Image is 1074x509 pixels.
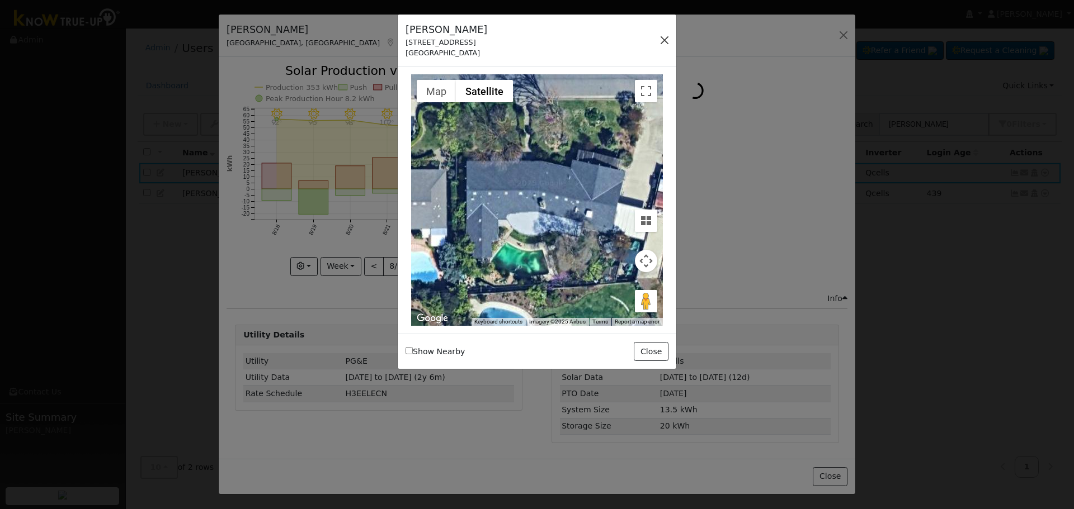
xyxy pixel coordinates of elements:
[635,210,657,232] button: Tilt map
[406,37,487,47] div: [STREET_ADDRESS]
[406,47,487,58] div: [GEOGRAPHIC_DATA]
[634,342,668,361] button: Close
[417,80,456,102] button: Show street map
[615,318,660,325] a: Report a map error
[474,318,522,326] button: Keyboard shortcuts
[456,80,513,102] button: Show satellite imagery
[414,311,451,326] img: Google
[414,311,451,326] a: Open this area in Google Maps (opens a new window)
[406,347,413,354] input: Show Nearby
[406,346,465,358] label: Show Nearby
[592,318,608,325] a: Terms (opens in new tab)
[406,22,487,37] h5: [PERSON_NAME]
[529,318,586,325] span: Imagery ©2025 Airbus
[635,290,657,312] button: Drag Pegman onto the map to open Street View
[635,250,657,272] button: Map camera controls
[635,80,657,102] button: Toggle fullscreen view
